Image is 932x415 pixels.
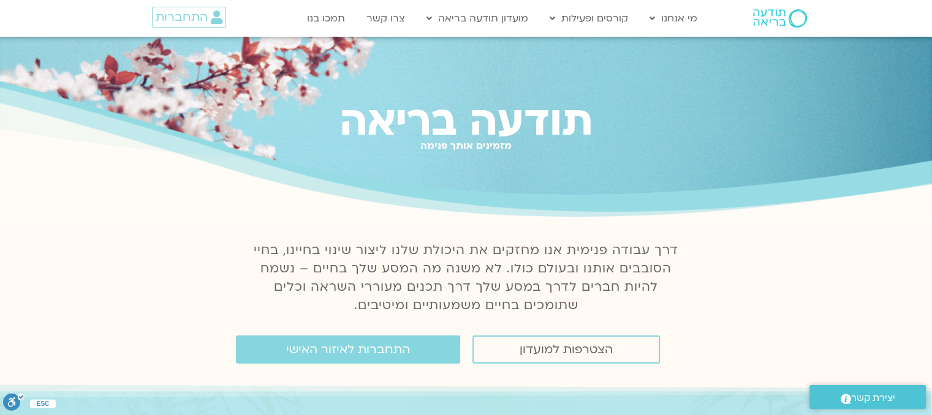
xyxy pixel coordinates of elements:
a: התחברות [152,7,226,28]
span: הצטרפות למועדון [520,343,613,356]
a: תמכו בנו [301,7,351,30]
a: הצטרפות למועדון [472,335,660,364]
img: תודעה בריאה [753,9,807,28]
p: דרך עבודה פנימית אנו מחזקים את היכולת שלנו ליצור שינוי בחיינו, בחיי הסובבים אותנו ובעולם כולו. לא... [247,241,686,315]
span: התחברות לאיזור האישי [286,343,410,356]
span: יצירת קשר [851,390,895,406]
a: מועדון תודעה בריאה [420,7,534,30]
a: התחברות לאיזור האישי [236,335,460,364]
a: מי אנחנו [643,7,703,30]
a: קורסים ופעילות [544,7,634,30]
a: יצירת קשר [809,385,926,409]
span: התחברות [156,10,208,24]
a: צרו קשר [360,7,411,30]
